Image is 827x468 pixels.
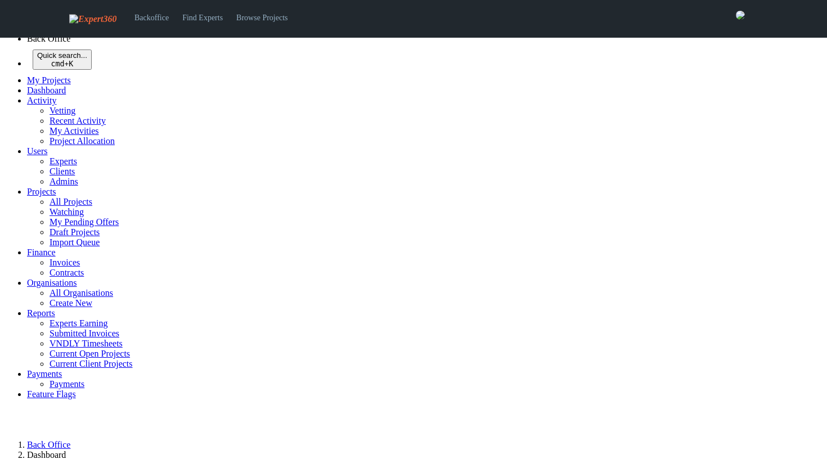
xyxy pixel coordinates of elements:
a: Back Office [27,440,70,449]
a: Feature Flags [27,389,76,399]
a: Create New [50,298,92,308]
a: Users [27,146,47,156]
a: Draft Projects [50,227,100,237]
a: My Pending Offers [50,217,119,227]
a: Admins [50,177,78,186]
a: Finance [27,247,56,257]
a: My Projects [27,75,71,85]
div: + [37,60,87,68]
a: Experts [50,156,77,166]
img: 0421c9a1-ac87-4857-a63f-b59ed7722763-normal.jpeg [736,11,745,20]
a: Projects [27,187,56,196]
a: Project Allocation [50,136,115,146]
a: Dashboard [27,85,66,95]
a: Organisations [27,278,77,287]
a: Payments [27,369,62,379]
a: Recent Activity [50,116,106,125]
a: All Projects [50,197,92,206]
a: VNDLY Timesheets [50,339,123,348]
a: Current Client Projects [50,359,133,368]
a: Clients [50,166,75,176]
kbd: K [69,60,73,68]
a: My Activities [50,126,99,136]
a: Experts Earning [50,318,108,328]
a: Reports [27,308,55,318]
a: Vetting [50,106,75,115]
a: Current Open Projects [50,349,130,358]
a: Payments [50,379,84,389]
a: Import Queue [50,237,100,247]
a: Submitted Invoices [50,328,119,338]
a: All Organisations [50,288,113,298]
img: Expert360 [69,14,116,24]
button: Quick search... cmd+K [33,49,92,70]
a: Contracts [50,268,84,277]
li: Dashboard [27,450,822,460]
a: Watching [50,207,84,217]
a: Activity [27,96,56,105]
kbd: cmd [51,60,64,68]
a: Invoices [50,258,80,267]
span: Quick search... [37,51,87,60]
li: Back Office [27,34,822,44]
